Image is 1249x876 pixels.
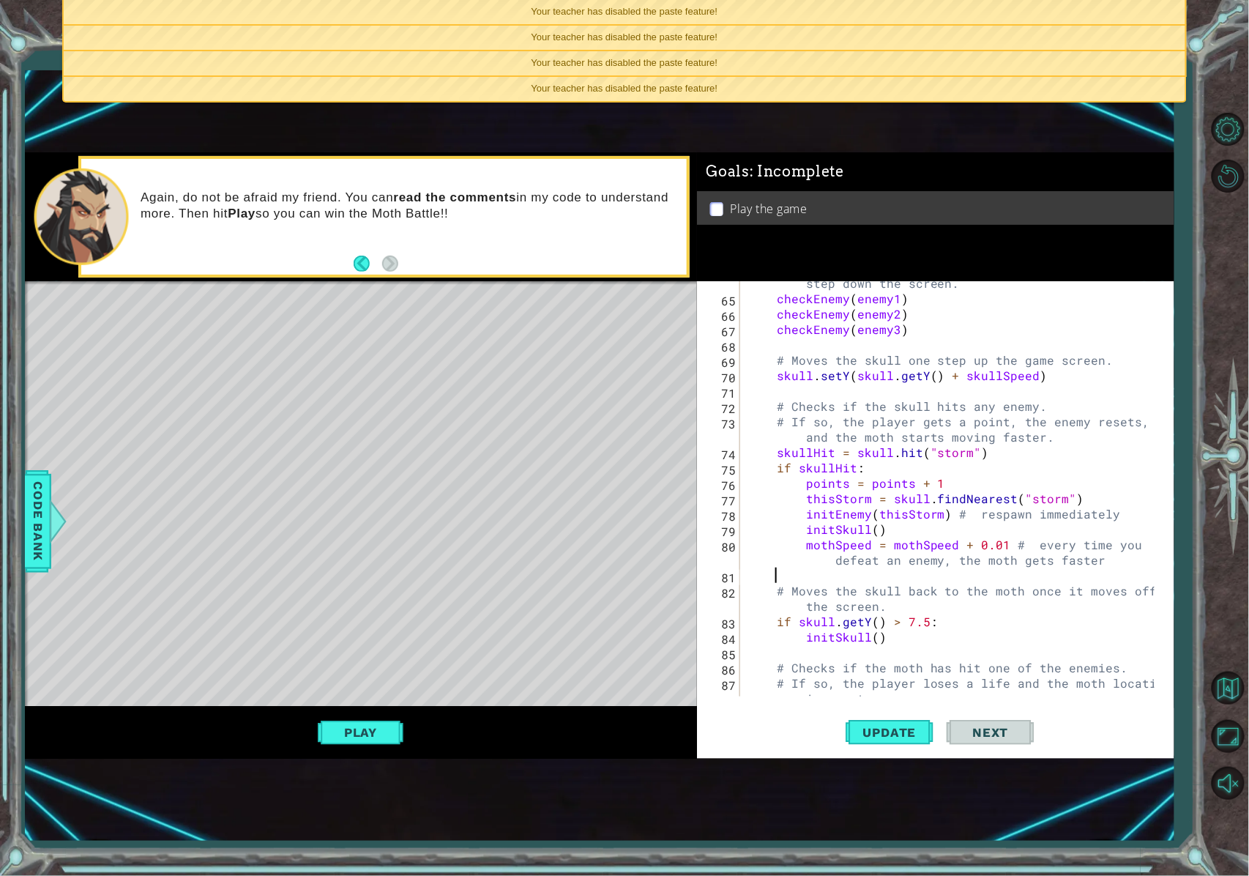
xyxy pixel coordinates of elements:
[700,401,740,416] div: 72
[700,508,740,524] div: 78
[700,324,740,339] div: 67
[1207,664,1249,713] a: Back to Map
[846,708,933,756] button: Update
[700,724,740,739] div: 89
[228,207,256,220] strong: Play
[532,83,718,94] span: Your teacher has disabled the paste feature!
[706,163,845,181] span: Goals
[141,190,676,222] p: Again, do not be afraid my friend. You can in my code to understand more. Then hit so you can win...
[700,293,740,308] div: 65
[731,201,808,217] p: Play the game
[700,631,740,647] div: 84
[700,616,740,631] div: 83
[947,708,1034,756] button: Next
[26,477,50,566] span: Code Bank
[700,355,740,370] div: 69
[958,725,1024,740] span: Next
[532,6,718,17] span: Your teacher has disabled the paste feature!
[382,256,398,272] button: Next
[1207,715,1249,757] button: Maximize Browser
[532,57,718,68] span: Your teacher has disabled the paste feature!
[532,31,718,42] span: Your teacher has disabled the paste feature!
[1207,667,1249,709] button: Back to Map
[700,447,740,462] div: 74
[700,462,740,478] div: 75
[700,416,740,447] div: 73
[700,478,740,493] div: 76
[354,256,382,272] button: Back
[750,163,844,180] span: : Incomplete
[394,190,517,204] strong: read the comments
[1207,108,1249,151] button: Level Options
[700,678,740,708] div: 87
[700,539,740,570] div: 80
[700,370,740,385] div: 70
[700,385,740,401] div: 71
[700,493,740,508] div: 77
[700,662,740,678] div: 86
[1207,762,1249,804] button: Unmute
[700,585,740,616] div: 82
[700,339,740,355] div: 68
[700,524,740,539] div: 79
[700,708,740,724] div: 88
[700,647,740,662] div: 85
[849,725,931,740] span: Update
[318,719,403,746] button: Play
[700,570,740,585] div: 81
[700,308,740,324] div: 66
[1207,155,1249,198] button: Restart Level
